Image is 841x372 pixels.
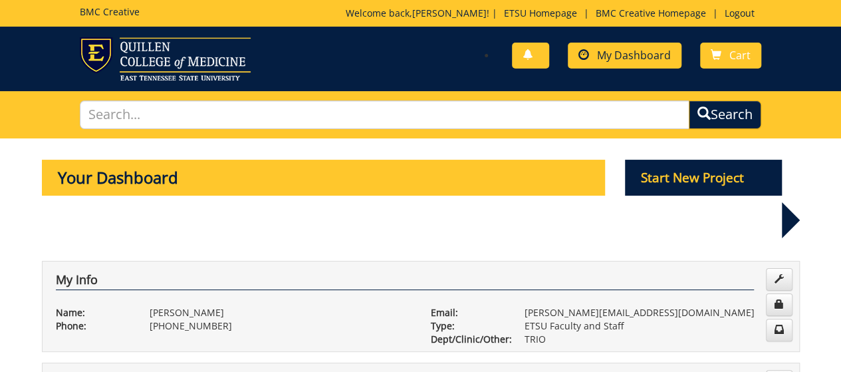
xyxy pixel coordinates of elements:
img: ETSU logo [80,37,251,81]
a: [PERSON_NAME] [412,7,487,19]
span: My Dashboard [597,48,671,63]
a: Edit Info [766,268,792,291]
a: Change Password [766,293,792,316]
a: Change Communication Preferences [766,319,792,341]
span: Cart [729,48,751,63]
a: My Dashboard [568,43,681,69]
p: Phone: [56,319,130,333]
p: Type: [431,319,505,333]
p: [PERSON_NAME] [150,306,411,319]
h5: BMC Creative [80,7,140,17]
h4: My Info [56,274,754,291]
a: Logout [718,7,761,19]
a: BMC Creative Homepage [589,7,713,19]
a: Start New Project [625,172,782,185]
p: ETSU Faculty and Staff [525,319,786,333]
p: [PHONE_NUMBER] [150,319,411,333]
a: ETSU Homepage [497,7,584,19]
a: Cart [700,43,761,69]
p: Name: [56,306,130,319]
input: Search... [80,100,689,129]
p: [PERSON_NAME][EMAIL_ADDRESS][DOMAIN_NAME] [525,306,786,319]
button: Search [689,100,761,129]
p: TRIO [525,333,786,346]
p: Dept/Clinic/Other: [431,333,505,346]
p: Your Dashboard [42,160,606,196]
p: Start New Project [625,160,782,196]
p: Welcome back, ! | | | [346,7,761,20]
p: Email: [431,306,505,319]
